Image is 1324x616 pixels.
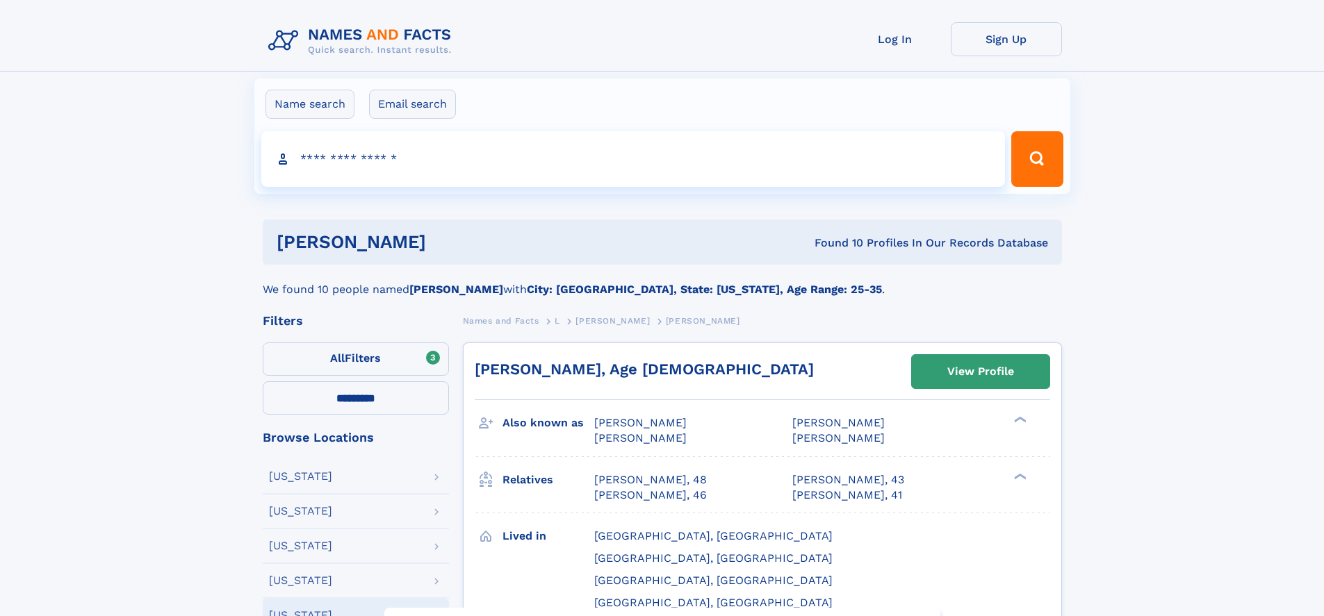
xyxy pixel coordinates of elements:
[261,131,1006,187] input: search input
[527,283,882,296] b: City: [GEOGRAPHIC_DATA], State: [US_STATE], Age Range: 25-35
[555,312,560,329] a: L
[1011,131,1063,187] button: Search Button
[555,316,560,326] span: L
[594,596,833,609] span: [GEOGRAPHIC_DATA], [GEOGRAPHIC_DATA]
[575,312,650,329] a: [PERSON_NAME]
[840,22,951,56] a: Log In
[263,431,449,444] div: Browse Locations
[792,472,904,488] a: [PERSON_NAME], 43
[620,235,1048,251] div: Found 10 Profiles In Our Records Database
[269,506,332,517] div: [US_STATE]
[575,316,650,326] span: [PERSON_NAME]
[265,90,354,119] label: Name search
[792,431,885,444] span: [PERSON_NAME]
[594,574,833,587] span: [GEOGRAPHIC_DATA], [GEOGRAPHIC_DATA]
[269,471,332,482] div: [US_STATE]
[263,342,449,376] label: Filters
[502,411,594,435] h3: Also known as
[1011,415,1027,424] div: ❯
[792,416,885,429] span: [PERSON_NAME]
[269,540,332,551] div: [US_STATE]
[594,488,707,503] a: [PERSON_NAME], 46
[475,360,814,378] a: [PERSON_NAME], Age [DEMOGRAPHIC_DATA]
[463,312,539,329] a: Names and Facts
[792,488,902,503] a: [PERSON_NAME], 41
[409,283,503,296] b: [PERSON_NAME]
[263,315,449,327] div: Filters
[369,90,456,119] label: Email search
[277,233,621,251] h1: [PERSON_NAME]
[263,22,463,60] img: Logo Names and Facts
[947,356,1014,388] div: View Profile
[502,468,594,492] h3: Relatives
[594,529,833,542] span: [GEOGRAPHIC_DATA], [GEOGRAPHIC_DATA]
[594,416,687,429] span: [PERSON_NAME]
[666,316,740,326] span: [PERSON_NAME]
[330,351,345,365] span: All
[1011,472,1027,481] div: ❯
[594,431,687,444] span: [PERSON_NAME]
[594,472,707,488] a: [PERSON_NAME], 48
[912,355,1049,388] a: View Profile
[502,524,594,548] h3: Lived in
[263,265,1062,298] div: We found 10 people named with .
[269,575,332,586] div: [US_STATE]
[951,22,1062,56] a: Sign Up
[594,551,833,565] span: [GEOGRAPHIC_DATA], [GEOGRAPHIC_DATA]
